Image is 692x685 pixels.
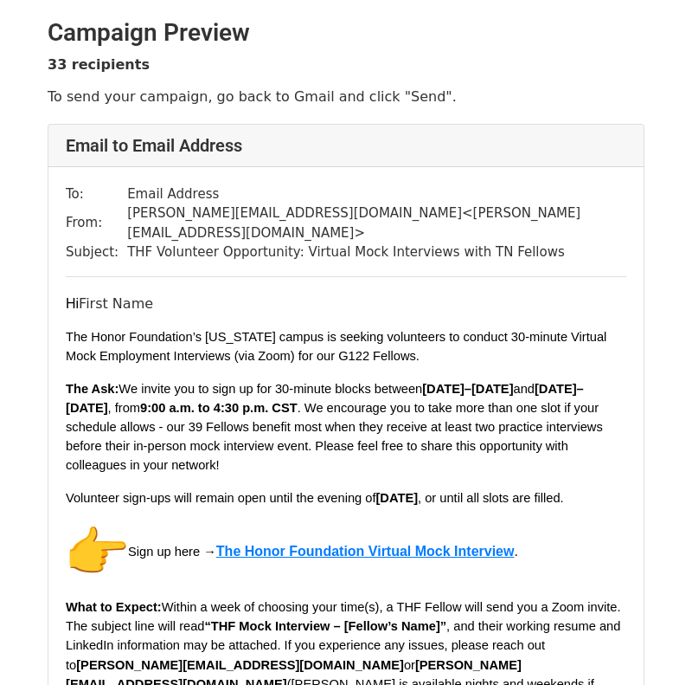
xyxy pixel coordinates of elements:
span: The Ask: [66,382,119,396]
td: [PERSON_NAME][EMAIL_ADDRESS][DOMAIN_NAME] < [PERSON_NAME][EMAIL_ADDRESS][DOMAIN_NAME] > [127,204,626,242]
h4: Email to Email Address [66,135,626,156]
span: Volunteer sign-ups will remain open until the evening of [66,491,375,505]
span: “THF Mock Interview – [Fellow’s Name]” [204,619,446,633]
span: Sign up here → [66,545,216,559]
span: Within a week of choosing your time(s), a THF Fellow will send you a Zoom invite. The subject lin... [66,600,624,633]
span: The Honor Foundation Virtual Mock Interview [216,544,515,559]
span: What to Expect: [66,600,162,614]
span: [DATE] [375,491,418,505]
span: 9:00 a.m. to 4:30 p.m. CST [140,401,298,415]
img: 👉 [66,521,128,584]
p: First Name [66,294,626,313]
span: The Honor Foundation’s [US_STATE] campus is seeking volunteers to conduct 30-minute Virtual Mock ... [66,330,610,363]
span: [DATE]–[DATE] [66,382,584,415]
td: From: [66,204,127,242]
span: or [404,658,415,672]
strong: 33 recipients [48,56,150,73]
td: THF Volunteer Opportunity: Virtual Mock Interviews with TN Fellows [127,242,626,262]
span: [PERSON_NAME][EMAIL_ADDRESS][DOMAIN_NAME] [76,658,404,672]
span: , or until all slots are filled. [418,491,564,505]
h2: Campaign Preview [48,18,644,48]
span: . We encourage you to take more than one slot if your schedule allows - our 39 Fellows benefit mo... [66,401,606,472]
span: and [514,382,535,396]
span: . [514,544,517,559]
td: Subject: [66,242,127,262]
font: Hi [66,296,79,311]
span: , and their working resume and LinkedIn information may be attached. If you experience any issues... [66,619,624,671]
span: We invite you to sign up for 30-minute blocks between [119,382,422,396]
span: , from [108,401,140,415]
td: Email Address [127,184,626,204]
span: [DATE]–[DATE] [422,382,513,396]
a: The Honor Foundation Virtual Mock Interview [216,543,515,559]
td: To: [66,184,127,204]
p: To send your campaign, go back to Gmail and click "Send". [48,87,644,106]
